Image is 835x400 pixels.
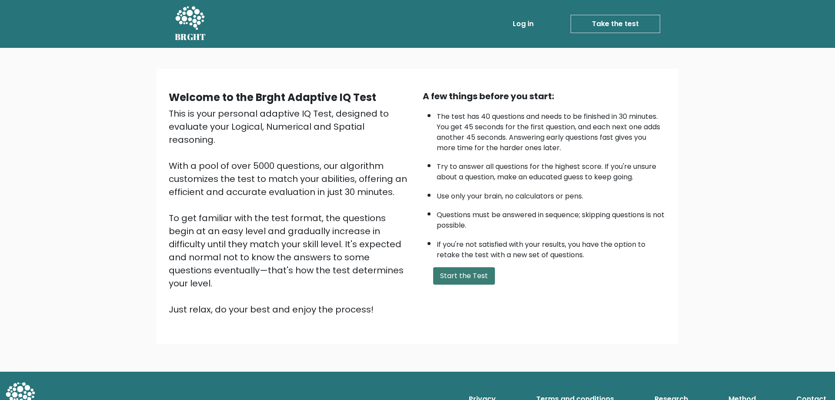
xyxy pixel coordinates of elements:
[433,267,495,285] button: Start the Test
[509,15,537,33] a: Log in
[175,3,206,44] a: BRGHT
[175,32,206,42] h5: BRGHT
[423,90,666,103] div: A few things before you start:
[169,90,376,104] b: Welcome to the Brght Adaptive IQ Test
[437,157,666,182] li: Try to answer all questions for the highest score. If you're unsure about a question, make an edu...
[437,107,666,153] li: The test has 40 questions and needs to be finished in 30 minutes. You get 45 seconds for the firs...
[437,205,666,231] li: Questions must be answered in sequence; skipping questions is not possible.
[169,107,412,316] div: This is your personal adaptive IQ Test, designed to evaluate your Logical, Numerical and Spatial ...
[437,235,666,260] li: If you're not satisfied with your results, you have the option to retake the test with a new set ...
[571,15,660,33] a: Take the test
[437,187,666,202] li: Use only your brain, no calculators or pens.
